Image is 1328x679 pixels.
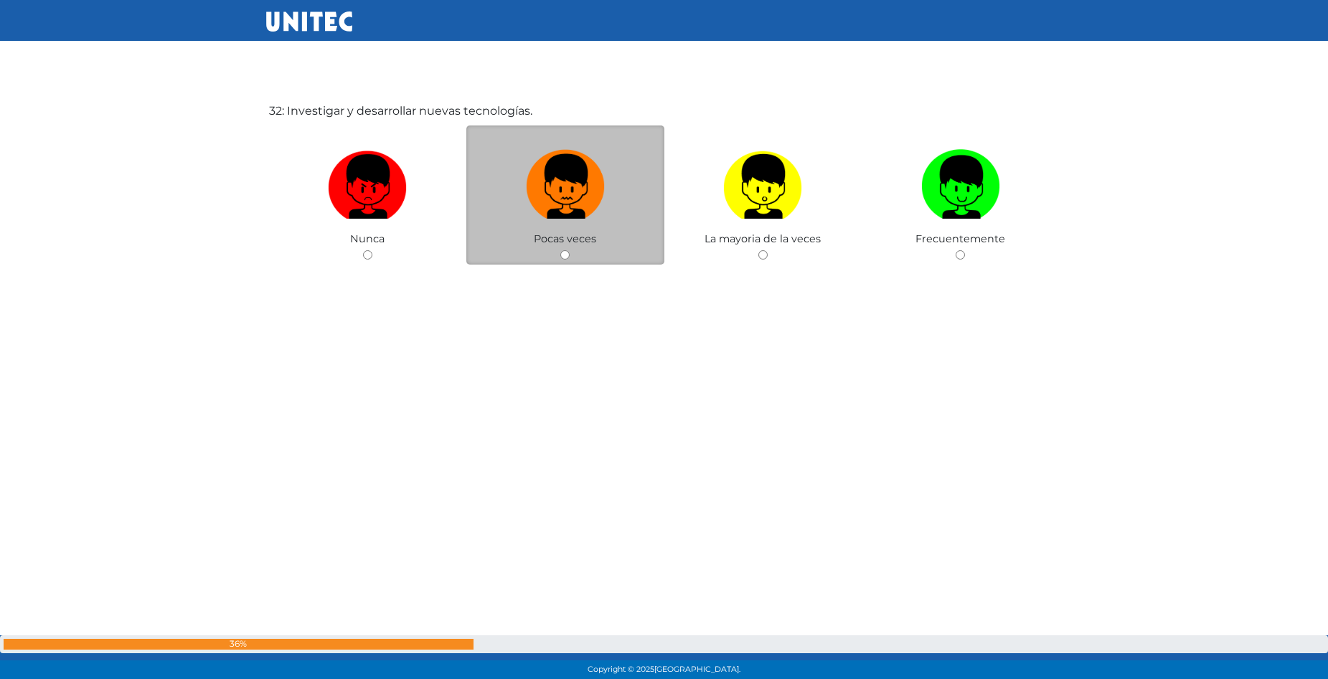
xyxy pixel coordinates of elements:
[705,232,821,245] span: La mayoria de la veces
[915,232,1005,245] span: Frecuentemente
[654,665,740,674] span: [GEOGRAPHIC_DATA].
[328,144,407,219] img: Nunca
[350,232,385,245] span: Nunca
[266,11,352,32] img: UNITEC
[921,144,1000,219] img: Frecuentemente
[534,232,596,245] span: Pocas veces
[269,103,532,120] label: 32: Investigar y desarrollar nuevas tecnologías.
[4,639,474,650] div: 36%
[723,144,802,219] img: La mayoria de la veces
[526,144,605,219] img: Pocas veces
